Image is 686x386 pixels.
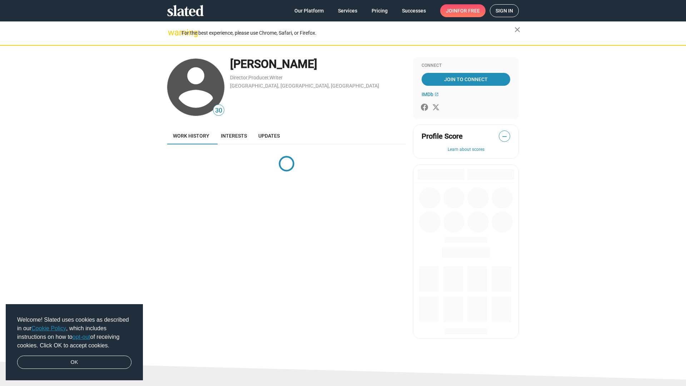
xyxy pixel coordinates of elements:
span: Interests [221,133,247,139]
a: Join To Connect [422,73,510,86]
a: Director [230,75,248,80]
span: Updates [258,133,280,139]
mat-icon: open_in_new [434,92,439,96]
a: Services [332,4,363,17]
span: Services [338,4,357,17]
span: 30 [213,106,224,115]
a: Updates [253,127,285,144]
a: Writer [269,75,283,80]
a: Producer [248,75,269,80]
mat-icon: warning [168,28,177,37]
span: Join To Connect [423,73,509,86]
span: IMDb [422,91,433,97]
span: Work history [173,133,209,139]
span: Successes [402,4,426,17]
a: Sign in [490,4,519,17]
span: — [499,132,510,141]
span: Pricing [372,4,388,17]
a: Joinfor free [440,4,486,17]
span: Welcome! Slated uses cookies as described in our , which includes instructions on how to of recei... [17,316,131,350]
a: Successes [396,4,432,17]
a: [GEOGRAPHIC_DATA], [GEOGRAPHIC_DATA], [GEOGRAPHIC_DATA] [230,83,379,89]
button: Learn about scores [422,147,510,153]
span: Join [446,4,480,17]
div: Connect [422,63,510,69]
a: dismiss cookie message [17,356,131,369]
a: opt-out [73,334,90,340]
div: cookieconsent [6,304,143,381]
a: Our Platform [289,4,329,17]
a: Pricing [366,4,393,17]
a: IMDb [422,91,439,97]
div: [PERSON_NAME] [230,56,406,72]
a: Cookie Policy [31,325,66,331]
a: Interests [215,127,253,144]
span: Sign in [496,5,513,17]
mat-icon: close [513,25,522,34]
span: Profile Score [422,132,463,141]
div: For the best experience, please use Chrome, Safari, or Firefox. [182,28,514,38]
span: for free [457,4,480,17]
a: Work history [167,127,215,144]
span: , [269,76,269,80]
span: Our Platform [294,4,324,17]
